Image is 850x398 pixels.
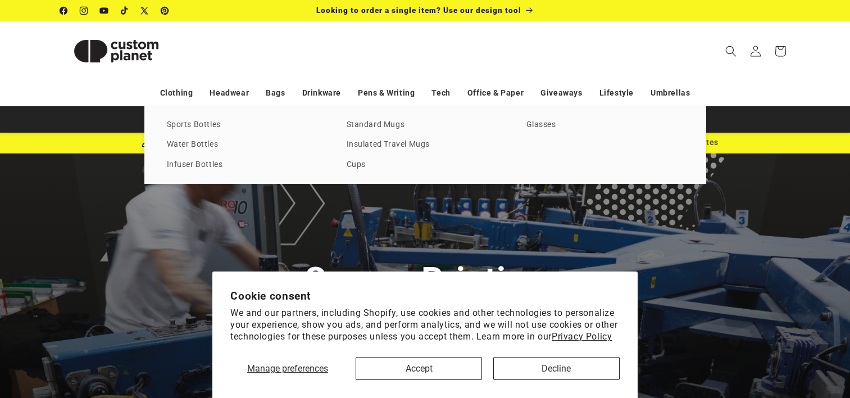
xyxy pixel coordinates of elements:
[247,363,328,374] span: Manage preferences
[794,344,850,398] iframe: Chat Widget
[266,83,285,103] a: Bags
[230,357,344,380] button: Manage preferences
[167,137,324,152] a: Water Bottles
[347,117,504,133] a: Standard Mugs
[651,83,690,103] a: Umbrellas
[60,26,172,76] img: Custom Planet
[316,6,521,15] span: Looking to order a single item? Use our design tool
[552,331,612,342] a: Privacy Policy
[599,83,634,103] a: Lifestyle
[356,357,482,380] button: Accept
[167,157,324,173] a: Infuser Bottles
[230,307,620,342] p: We and our partners, including Shopify, use cookies and other technologies to personalize your ex...
[467,83,524,103] a: Office & Paper
[347,137,504,152] a: Insulated Travel Mugs
[347,157,504,173] a: Cups
[493,357,620,380] button: Decline
[526,117,684,133] a: Glasses
[160,83,193,103] a: Clothing
[358,83,415,103] a: Pens & Writing
[540,83,582,103] a: Giveaways
[719,39,743,64] summary: Search
[305,258,544,301] h1: Screen Printing
[431,83,450,103] a: Tech
[230,290,620,302] h2: Cookie consent
[56,21,176,80] a: Custom Planet
[210,83,249,103] a: Headwear
[302,83,341,103] a: Drinkware
[167,117,324,133] a: Sports Bottles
